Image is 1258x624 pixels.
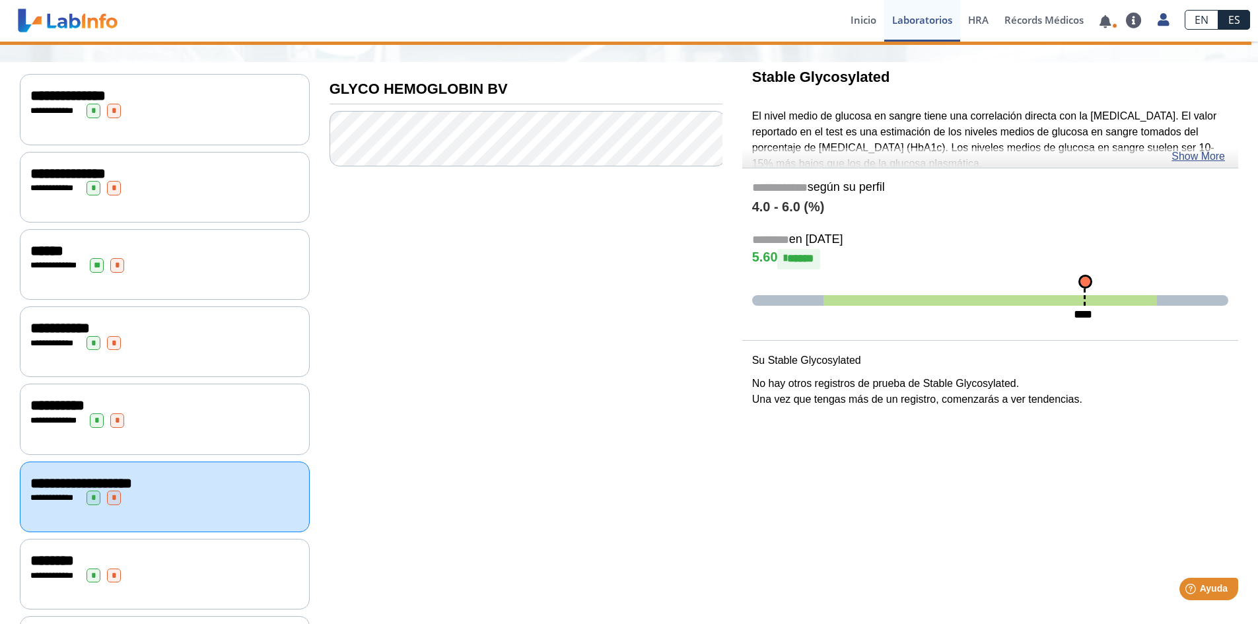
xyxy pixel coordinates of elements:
[1218,10,1250,30] a: ES
[1140,572,1243,609] iframe: Help widget launcher
[752,69,890,85] b: Stable Glycosylated
[752,108,1228,172] p: El nivel medio de glucosa en sangre tiene una correlación directa con la [MEDICAL_DATA]. El valor...
[1171,149,1225,164] a: Show More
[752,249,1228,269] h4: 5.60
[752,353,1228,368] p: Su Stable Glycosylated
[330,81,508,97] b: GLYCO HEMOGLOBIN BV
[752,376,1228,407] p: No hay otros registros de prueba de Stable Glycosylated. Una vez que tengas más de un registro, c...
[752,180,1228,195] h5: según su perfil
[752,232,1228,248] h5: en [DATE]
[1185,10,1218,30] a: EN
[968,13,989,26] span: HRA
[752,199,1228,215] h4: 4.0 - 6.0 (%)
